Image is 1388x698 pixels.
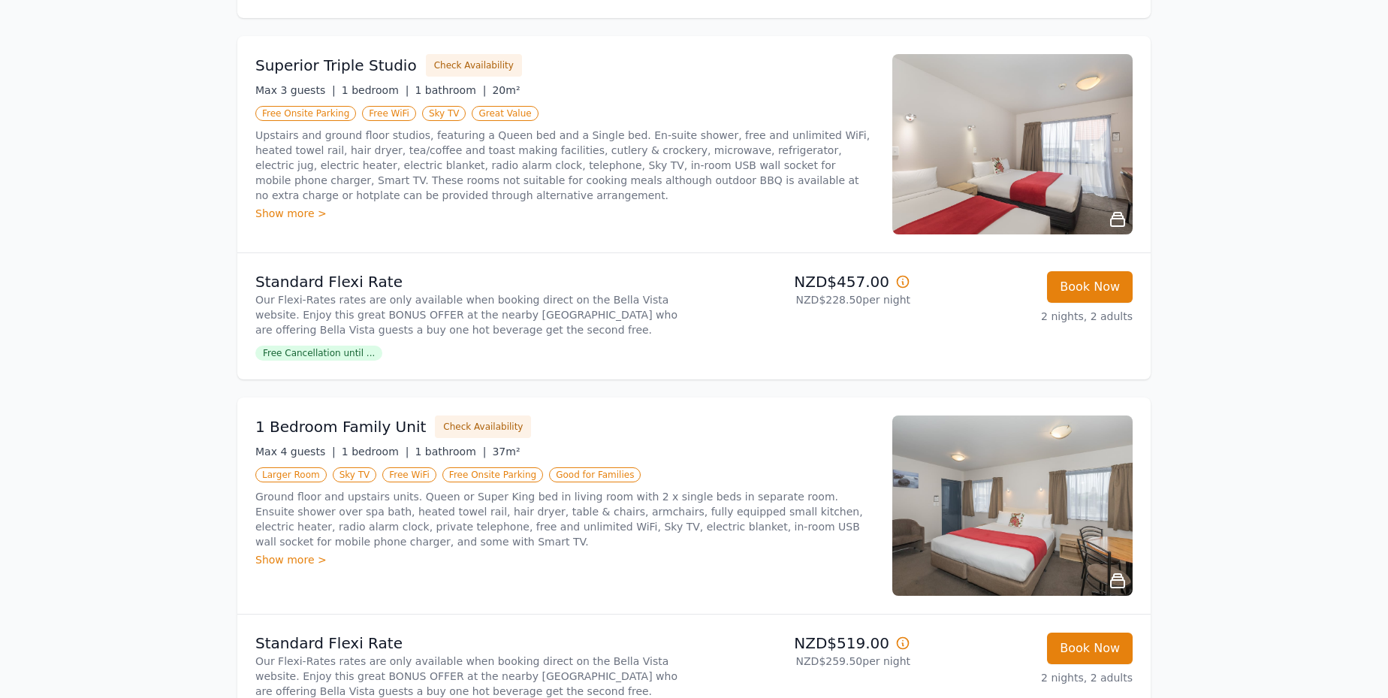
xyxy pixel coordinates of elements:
span: 1 bathroom | [415,84,486,96]
span: Great Value [472,106,538,121]
span: Sky TV [333,467,377,482]
div: Show more > [255,206,874,221]
button: Book Now [1047,633,1133,664]
h3: Superior Triple Studio [255,55,417,76]
span: 1 bedroom | [342,446,409,458]
button: Check Availability [426,54,522,77]
span: Free Cancellation until ... [255,346,382,361]
span: Free Onsite Parking [442,467,543,482]
span: Free Onsite Parking [255,106,356,121]
button: Check Availability [435,415,531,438]
button: Book Now [1047,271,1133,303]
span: Max 3 guests | [255,84,336,96]
p: Ground floor and upstairs units. Queen or Super King bed in living room with 2 x single beds in s... [255,489,874,549]
span: 20m² [492,84,520,96]
p: NZD$228.50 per night [700,292,910,307]
p: Our Flexi-Rates rates are only available when booking direct on the Bella Vista website. Enjoy th... [255,292,688,337]
p: NZD$457.00 [700,271,910,292]
span: 37m² [492,446,520,458]
p: 2 nights, 2 adults [922,309,1133,324]
p: NZD$519.00 [700,633,910,654]
p: NZD$259.50 per night [700,654,910,669]
span: Larger Room [255,467,327,482]
span: Sky TV [422,106,466,121]
span: 1 bedroom | [342,84,409,96]
span: Free WiFi [382,467,436,482]
p: Standard Flexi Rate [255,633,688,654]
p: Standard Flexi Rate [255,271,688,292]
span: Max 4 guests | [255,446,336,458]
span: Free WiFi [362,106,416,121]
p: 2 nights, 2 adults [922,670,1133,685]
h3: 1 Bedroom Family Unit [255,416,426,437]
span: 1 bathroom | [415,446,486,458]
div: Show more > [255,552,874,567]
p: Upstairs and ground floor studios, featuring a Queen bed and a Single bed. En-suite shower, free ... [255,128,874,203]
span: Good for Families [549,467,641,482]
